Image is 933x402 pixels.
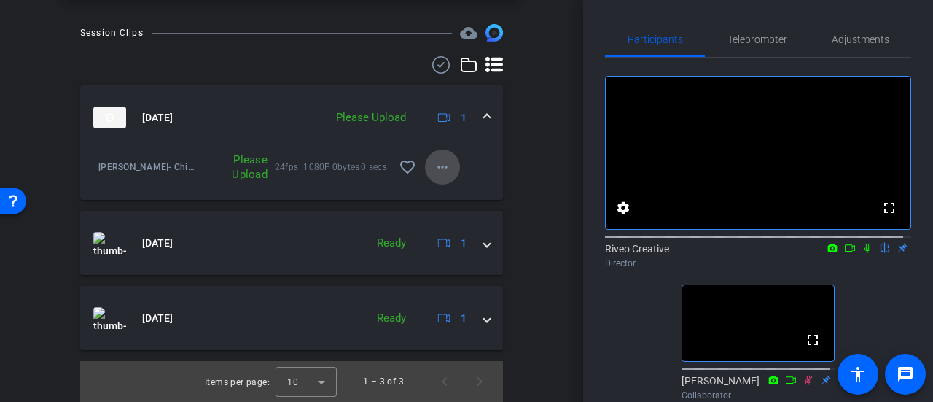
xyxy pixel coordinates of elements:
mat-icon: fullscreen [804,331,821,349]
img: Session clips [485,24,503,42]
div: Session Clips [80,26,144,40]
img: thumb-nail [93,232,126,254]
span: 24fps [275,160,304,174]
div: Ready [370,310,413,327]
mat-icon: fullscreen [881,199,898,217]
mat-icon: settings [614,199,632,217]
span: 1 [461,110,466,125]
span: Destinations for your clips [460,24,477,42]
mat-expansion-panel-header: thumb-nail[DATE]Ready1 [80,286,503,350]
span: 1 [461,311,466,326]
div: Items per page: [205,375,270,390]
div: Riveo Creative [605,241,911,270]
mat-icon: favorite_border [399,158,416,176]
mat-expansion-panel-header: thumb-nail[DATE]Please Upload1 [80,85,503,150]
mat-icon: message [897,366,914,383]
img: thumb-nail [93,307,126,329]
mat-icon: accessibility [849,366,867,383]
div: thumb-nail[DATE]Please Upload1 [80,150,503,200]
span: 1 [461,236,466,251]
button: Next page [462,364,497,399]
div: Director [605,257,911,270]
div: Please Upload [195,152,275,182]
div: Collaborator [682,389,835,402]
mat-icon: flip [876,241,894,254]
span: Adjustments [832,34,889,45]
mat-icon: more_horiz [434,158,451,176]
span: Teleprompter [727,34,787,45]
img: thumb-nail [93,107,126,128]
div: 1 – 3 of 3 [363,374,404,389]
span: [DATE] [142,236,173,251]
button: Previous page [427,364,462,399]
div: Please Upload [329,109,413,126]
span: [DATE] [142,311,173,326]
span: [PERSON_NAME]- Chief Sustainability Officer at UNH-[PERSON_NAME]-2025-08-25-15-14-11-854-0 [98,160,195,174]
mat-icon: cloud_upload [460,24,477,42]
span: 0 secs [361,160,390,174]
span: [DATE] [142,110,173,125]
span: Participants [628,34,683,45]
span: 0bytes [332,160,362,174]
div: [PERSON_NAME] [682,374,835,402]
span: 1080P [303,160,332,174]
div: Ready [370,235,413,252]
mat-expansion-panel-header: thumb-nail[DATE]Ready1 [80,211,503,275]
